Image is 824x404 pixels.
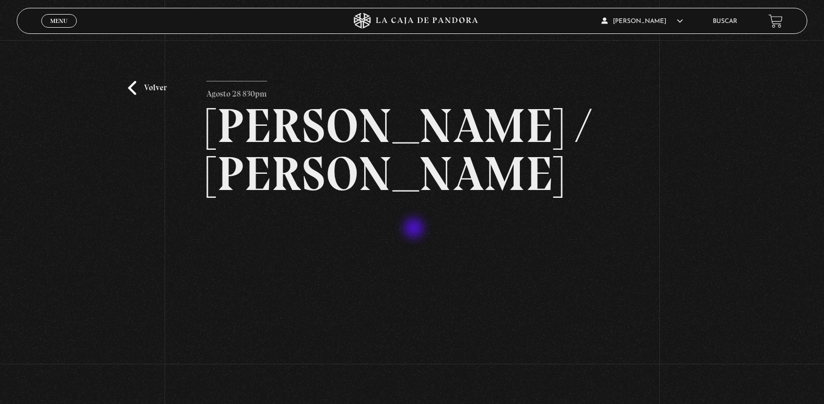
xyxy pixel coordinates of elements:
[206,81,267,102] p: Agosto 28 830pm
[601,18,683,25] span: [PERSON_NAME]
[769,14,783,28] a: View your shopping cart
[713,18,737,25] a: Buscar
[206,102,618,198] h2: [PERSON_NAME] / [PERSON_NAME]
[47,27,72,34] span: Cerrar
[128,81,167,95] a: Volver
[50,18,67,24] span: Menu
